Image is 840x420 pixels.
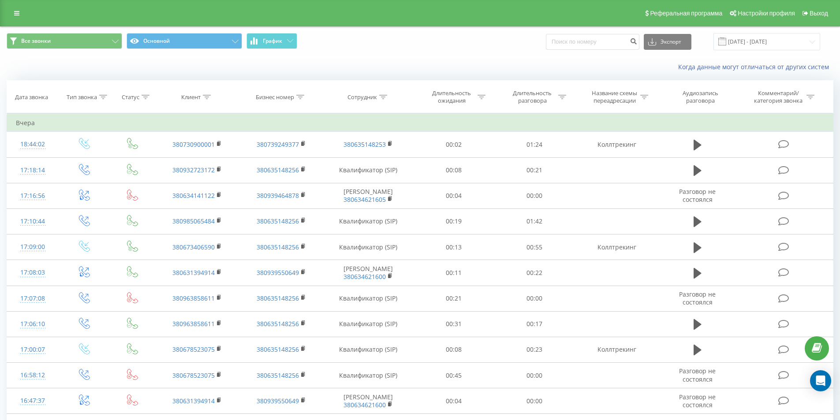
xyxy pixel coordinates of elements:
[256,93,294,101] div: Бизнес номер
[323,183,414,208] td: [PERSON_NAME]
[414,234,494,260] td: 00:13
[679,393,716,409] span: Разговор не состоялся
[323,388,414,414] td: [PERSON_NAME]
[21,37,51,45] span: Все звонки
[753,89,804,104] div: Комментарий/категория звонка
[172,397,215,405] a: 380631394914
[494,311,575,337] td: 00:17
[16,187,50,204] div: 17:16:56
[172,166,215,174] a: 380932723172
[414,337,494,362] td: 00:08
[257,371,299,379] a: 380635148256
[67,93,97,101] div: Тип звонка
[494,234,575,260] td: 00:55
[7,33,122,49] button: Все звонки
[414,208,494,234] td: 00:19
[494,286,575,311] td: 00:00
[7,114,833,132] td: Вчера
[16,136,50,153] div: 18:44:02
[494,388,575,414] td: 00:00
[257,243,299,251] a: 380635148256
[16,290,50,307] div: 17:07:08
[509,89,556,104] div: Длительность разговора
[414,260,494,286] td: 00:11
[679,187,716,204] span: Разговор не состоялся
[122,93,139,101] div: Статус
[16,213,50,230] div: 17:10:44
[172,191,215,200] a: 380634141122
[181,93,201,101] div: Клиент
[246,33,297,49] button: График
[257,320,299,328] a: 380635148256
[414,311,494,337] td: 00:31
[323,286,414,311] td: Квалификатор (SIP)
[414,363,494,388] td: 00:45
[263,38,282,44] span: График
[323,337,414,362] td: Квалификатор (SIP)
[644,34,691,50] button: Экспорт
[323,260,414,286] td: [PERSON_NAME]
[172,294,215,302] a: 380963858611
[343,401,386,409] a: 380634621600
[16,367,50,384] div: 16:58:12
[650,10,722,17] span: Реферальная программа
[172,320,215,328] a: 380963858611
[591,89,638,104] div: Название схемы переадресации
[16,162,50,179] div: 17:18:14
[414,183,494,208] td: 00:04
[257,217,299,225] a: 380635148256
[257,166,299,174] a: 380635148256
[679,290,716,306] span: Разговор не состоялся
[257,191,299,200] a: 380939464878
[575,132,658,157] td: Коллтрекинг
[257,345,299,353] a: 380635148256
[16,264,50,281] div: 17:08:03
[494,337,575,362] td: 00:23
[172,217,215,225] a: 380985065484
[323,208,414,234] td: Квалификатор (SIP)
[810,10,828,17] span: Выход
[494,208,575,234] td: 01:42
[494,132,575,157] td: 01:24
[16,316,50,333] div: 17:06:10
[343,140,386,149] a: 380635148253
[172,268,215,277] a: 380631394914
[810,370,831,391] div: Open Intercom Messenger
[172,140,215,149] a: 380730900001
[414,132,494,157] td: 00:02
[546,34,639,50] input: Поиск по номеру
[679,367,716,383] span: Разговор не состоялся
[414,286,494,311] td: 00:21
[16,238,50,256] div: 17:09:00
[16,392,50,409] div: 16:47:37
[494,183,575,208] td: 00:00
[428,89,475,104] div: Длительность ожидания
[672,89,729,104] div: Аудиозапись разговора
[323,311,414,337] td: Квалификатор (SIP)
[257,140,299,149] a: 380739249377
[343,195,386,204] a: 380634621605
[257,294,299,302] a: 380635148256
[127,33,242,49] button: Основной
[16,341,50,358] div: 17:00:07
[323,234,414,260] td: Квалификатор (SIP)
[343,272,386,281] a: 380634621600
[494,157,575,183] td: 00:21
[257,268,299,277] a: 380939550649
[257,397,299,405] a: 380939550649
[414,388,494,414] td: 00:04
[494,260,575,286] td: 00:22
[172,243,215,251] a: 380673406590
[15,93,48,101] div: Дата звонка
[738,10,795,17] span: Настройки профиля
[575,234,658,260] td: Коллтрекинг
[494,363,575,388] td: 00:00
[678,63,833,71] a: Когда данные могут отличаться от других систем
[347,93,377,101] div: Сотрудник
[575,337,658,362] td: Коллтрекинг
[172,371,215,379] a: 380678523075
[323,157,414,183] td: Квалификатор (SIP)
[414,157,494,183] td: 00:08
[323,363,414,388] td: Квалификатор (SIP)
[172,345,215,353] a: 380678523075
